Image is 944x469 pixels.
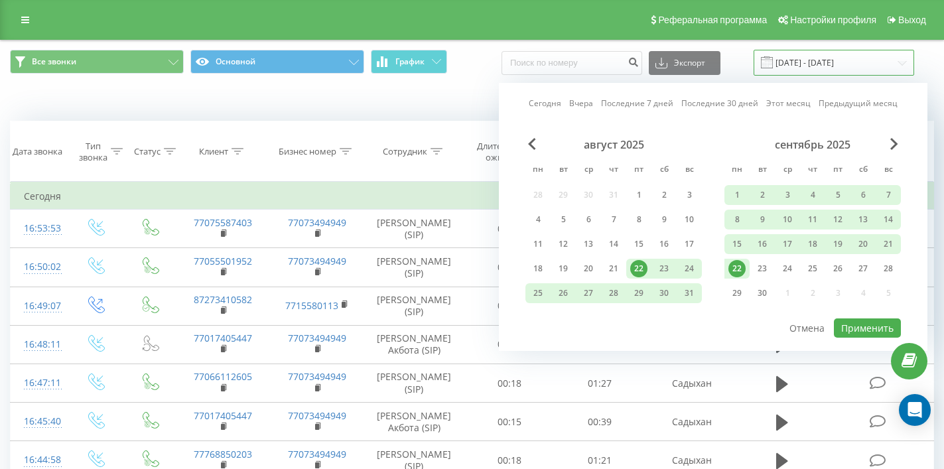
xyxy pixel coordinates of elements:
[13,146,62,157] div: Дата звонка
[752,161,772,180] abbr: вторник
[775,259,800,279] div: ср 24 сент. 2025 г.
[829,211,846,228] div: 12
[626,234,651,254] div: пт 15 авг. 2025 г.
[782,318,832,338] button: Отмена
[576,210,601,230] div: ср 6 авг. 2025 г.
[528,138,536,150] span: Previous Month
[724,283,750,303] div: пн 29 сент. 2025 г.
[850,234,876,254] div: сб 20 сент. 2025 г.
[464,210,555,248] td: 00:17
[551,210,576,230] div: вт 5 авг. 2025 г.
[555,235,572,253] div: 12
[728,260,746,277] div: 22
[464,325,555,364] td: 00:14
[727,161,747,180] abbr: понедельник
[724,138,901,151] div: сентябрь 2025
[629,161,649,180] abbr: пятница
[525,234,551,254] div: пн 11 авг. 2025 г.
[605,211,622,228] div: 7
[364,287,464,325] td: [PERSON_NAME] (SIP)
[194,293,252,306] a: 87273410582
[898,15,926,25] span: Выход
[681,211,698,228] div: 10
[775,234,800,254] div: ср 17 сент. 2025 г.
[800,234,825,254] div: чт 18 сент. 2025 г.
[779,186,796,204] div: 3
[525,138,702,151] div: август 2025
[194,370,252,383] a: 77066112605
[800,210,825,230] div: чт 11 сент. 2025 г.
[576,234,601,254] div: ср 13 авг. 2025 г.
[655,235,673,253] div: 16
[24,409,54,435] div: 16:45:40
[529,235,547,253] div: 11
[825,210,850,230] div: пт 12 сент. 2025 г.
[604,161,624,180] abbr: четверг
[555,285,572,302] div: 26
[829,260,846,277] div: 26
[32,56,76,67] span: Все звонки
[655,211,673,228] div: 9
[677,210,702,230] div: вс 10 авг. 2025 г.
[651,185,677,205] div: сб 2 авг. 2025 г.
[580,260,597,277] div: 20
[626,259,651,279] div: пт 22 авг. 2025 г.
[750,185,775,205] div: вт 2 сент. 2025 г.
[555,364,645,403] td: 01:27
[779,235,796,253] div: 17
[79,141,107,163] div: Тип звонка
[630,285,647,302] div: 29
[525,259,551,279] div: пн 18 авг. 2025 г.
[580,211,597,228] div: 6
[626,210,651,230] div: пт 8 авг. 2025 г.
[288,370,346,383] a: 77073494949
[529,211,547,228] div: 4
[854,235,872,253] div: 20
[199,146,228,157] div: Клиент
[11,183,934,210] td: Сегодня
[194,255,252,267] a: 77055501952
[464,403,555,441] td: 00:15
[555,260,572,277] div: 19
[890,138,898,150] span: Next Month
[800,259,825,279] div: чт 25 сент. 2025 г.
[880,211,897,228] div: 14
[677,283,702,303] div: вс 31 авг. 2025 г.
[876,210,901,230] div: вс 14 сент. 2025 г.
[677,234,702,254] div: вс 17 авг. 2025 г.
[724,234,750,254] div: пн 15 сент. 2025 г.
[601,210,626,230] div: чт 7 авг. 2025 г.
[828,161,848,180] abbr: пятница
[658,15,767,25] span: Реферальная программа
[551,259,576,279] div: вт 19 авг. 2025 г.
[750,234,775,254] div: вт 16 сент. 2025 г.
[880,186,897,204] div: 7
[750,283,775,303] div: вт 30 сент. 2025 г.
[569,97,593,109] a: Вчера
[655,285,673,302] div: 30
[626,283,651,303] div: пт 29 авг. 2025 г.
[601,234,626,254] div: чт 14 авг. 2025 г.
[775,210,800,230] div: ср 10 сент. 2025 г.
[654,161,674,180] abbr: суббота
[525,283,551,303] div: пн 25 авг. 2025 г.
[681,260,698,277] div: 24
[605,260,622,277] div: 21
[645,403,738,441] td: Садыхан
[580,235,597,253] div: 13
[754,285,771,302] div: 30
[825,234,850,254] div: пт 19 сент. 2025 г.
[580,285,597,302] div: 27
[728,211,746,228] div: 8
[677,259,702,279] div: вс 24 авг. 2025 г.
[777,161,797,180] abbr: среда
[464,287,555,325] td: 00:08
[750,210,775,230] div: вт 9 сент. 2025 г.
[476,141,536,163] div: Длительность ожидания
[681,97,758,109] a: Последние 30 дней
[834,318,901,338] button: Применить
[383,146,427,157] div: Сотрудник
[728,285,746,302] div: 29
[134,146,161,157] div: Статус
[626,185,651,205] div: пт 1 авг. 2025 г.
